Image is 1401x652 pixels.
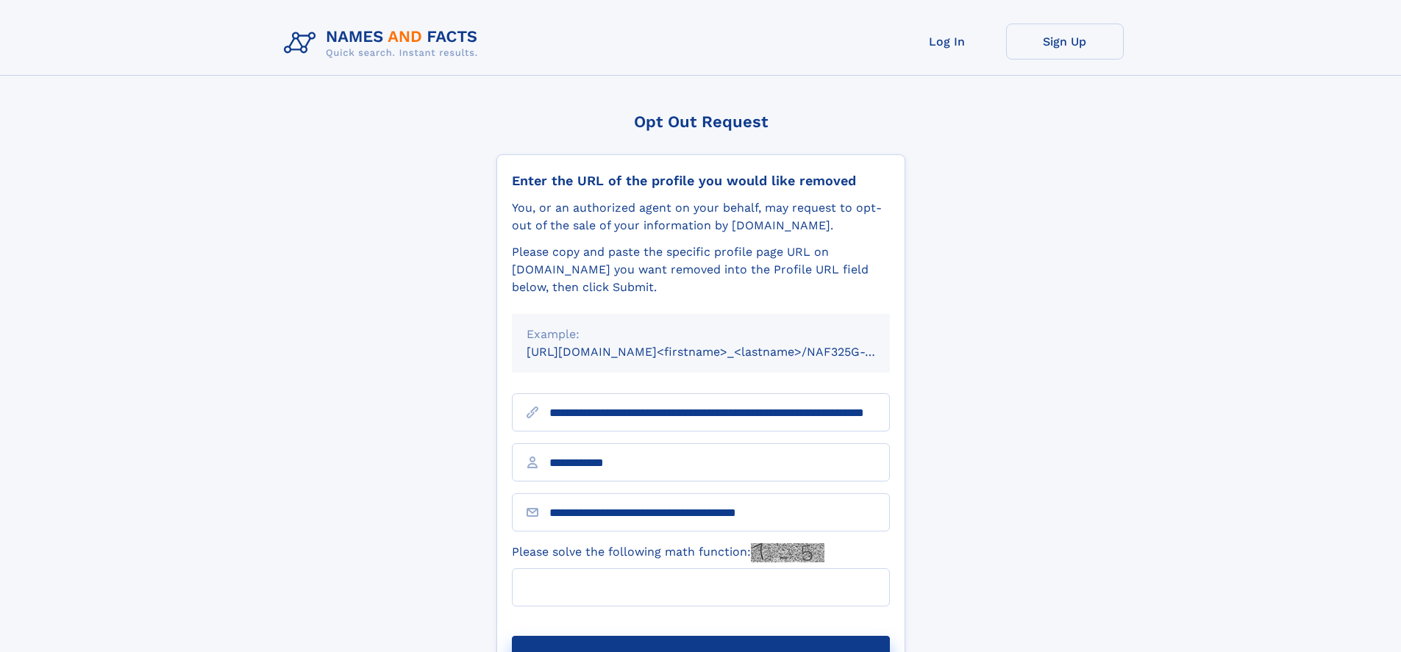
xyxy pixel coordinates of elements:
[527,345,918,359] small: [URL][DOMAIN_NAME]<firstname>_<lastname>/NAF325G-xxxxxxxx
[512,243,890,296] div: Please copy and paste the specific profile page URL on [DOMAIN_NAME] you want removed into the Pr...
[496,112,905,131] div: Opt Out Request
[527,326,875,343] div: Example:
[512,173,890,189] div: Enter the URL of the profile you would like removed
[1006,24,1124,60] a: Sign Up
[278,24,490,63] img: Logo Names and Facts
[512,543,824,562] label: Please solve the following math function:
[512,199,890,234] div: You, or an authorized agent on your behalf, may request to opt-out of the sale of your informatio...
[888,24,1006,60] a: Log In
